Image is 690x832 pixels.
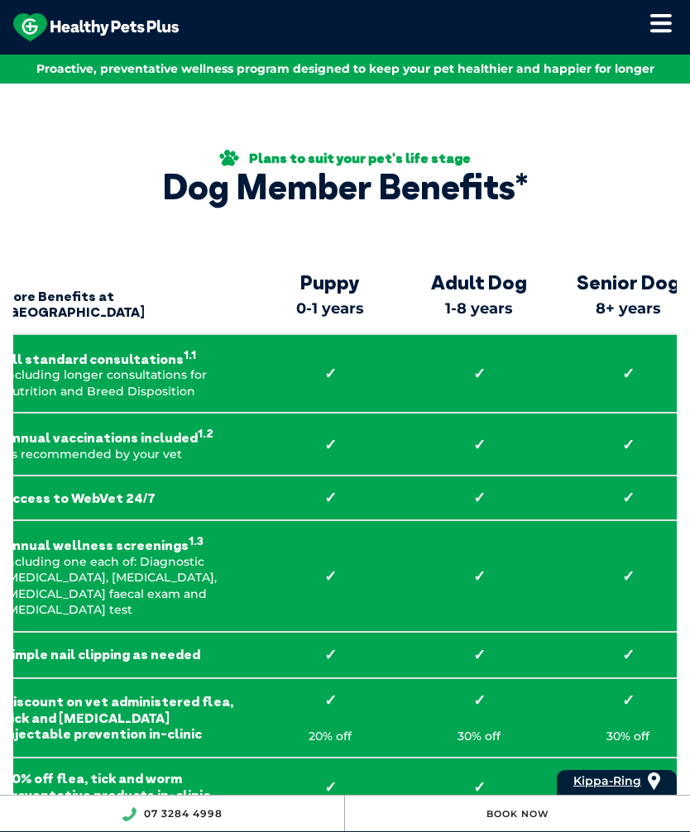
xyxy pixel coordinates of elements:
strong: 20% off flea, tick and worm preventative products in-clinic [3,771,235,802]
strong: Access to WebVet 24/7 [3,490,235,506]
strong: All standard consultations [3,347,235,368]
p: 20% off [276,729,384,745]
p: 30% off [574,729,682,745]
strong: ✓ [276,489,384,507]
a: 07 3284 4998 [144,807,223,820]
strong: ✓ [574,567,682,586]
strong: ✓ [574,365,682,383]
img: location_phone.svg [122,807,137,821]
strong: ✓ [425,567,533,586]
strong: Adult Dog [413,270,545,294]
img: hpp-logo [13,13,179,41]
strong: Discount on vet administered flea, tick and [MEDICAL_DATA] injectable prevention in-clinic [3,694,235,742]
span: Proactive, preventative wellness program designed to keep your pet healthier and happier for longer [36,61,654,76]
img: Plans to suit your pet's life stage [219,150,239,166]
strong: ✓ [425,489,533,507]
a: Kippa-Ring [573,770,641,792]
sup: 1.2 [198,427,213,440]
th: 1-8 years [405,261,553,334]
strong: Annual vaccinations included [3,426,235,447]
strong: ✓ [276,646,384,664]
p: Including one each of: Diagnostic [MEDICAL_DATA], [MEDICAL_DATA], [MEDICAL_DATA] faecal exam and ... [3,533,235,619]
strong: ✓ [425,365,533,383]
span: Kippa-Ring [573,773,641,788]
th: 0-1 years [256,261,405,334]
strong: ✓ [425,778,533,796]
strong: ✓ [276,436,384,454]
strong: Core Benefits at [GEOGRAPHIC_DATA] [3,273,235,321]
strong: ✓ [574,436,682,454]
div: Dog Member Benefits* [162,166,528,208]
strong: ✓ [276,365,384,383]
strong: ✓ [425,436,533,454]
strong: ✓ [574,691,682,710]
strong: ✓ [425,691,533,710]
strong: ✓ [276,778,384,796]
sup: 1.3 [189,534,204,547]
strong: Annual wellness screenings [3,533,235,554]
strong: Simple nail clipping as needed [3,647,235,662]
strong: ✓ [276,691,384,710]
strong: ✓ [574,489,682,507]
img: location_pin.svg [648,772,660,791]
strong: ✓ [574,646,682,664]
sup: 1.1 [184,348,196,361]
div: Plans to suit your pet's life stage [162,150,528,166]
strong: ✓ [276,567,384,586]
strong: ✓ [425,646,533,664]
p: 30% off [425,729,533,745]
a: Book Now [486,808,549,820]
strong: Puppy [264,270,396,294]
